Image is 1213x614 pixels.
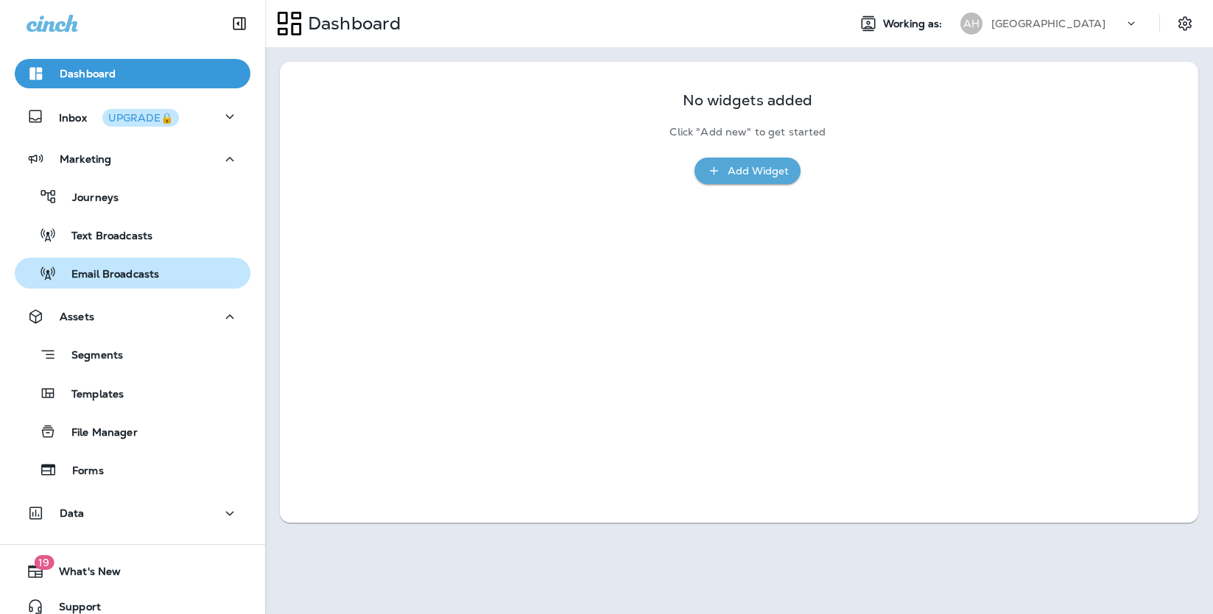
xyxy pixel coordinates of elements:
[57,268,159,282] p: Email Broadcasts
[60,153,111,165] p: Marketing
[219,9,260,38] button: Collapse Sidebar
[15,258,250,289] button: Email Broadcasts
[15,144,250,174] button: Marketing
[15,378,250,409] button: Templates
[1172,10,1198,37] button: Settings
[102,109,179,127] button: UPGRADE🔒
[695,158,801,185] button: Add Widget
[15,302,250,331] button: Assets
[57,230,152,244] p: Text Broadcasts
[60,68,116,80] p: Dashboard
[60,311,94,322] p: Assets
[15,219,250,250] button: Text Broadcasts
[57,465,104,479] p: Forms
[57,191,119,205] p: Journeys
[15,498,250,528] button: Data
[991,18,1105,29] p: [GEOGRAPHIC_DATA]
[728,162,789,180] div: Add Widget
[60,507,85,519] p: Data
[302,13,401,35] p: Dashboard
[15,416,250,447] button: File Manager
[15,59,250,88] button: Dashboard
[669,126,826,138] p: Click "Add new" to get started
[15,102,250,131] button: InboxUPGRADE🔒
[34,555,54,570] span: 19
[59,109,179,124] p: Inbox
[15,557,250,586] button: 19What's New
[15,339,250,370] button: Segments
[57,426,138,440] p: File Manager
[44,565,121,583] span: What's New
[683,94,812,107] p: No widgets added
[883,18,946,30] span: Working as:
[15,454,250,485] button: Forms
[108,113,173,123] div: UPGRADE🔒
[57,388,124,402] p: Templates
[15,181,250,212] button: Journeys
[960,13,982,35] div: AH
[57,349,123,364] p: Segments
